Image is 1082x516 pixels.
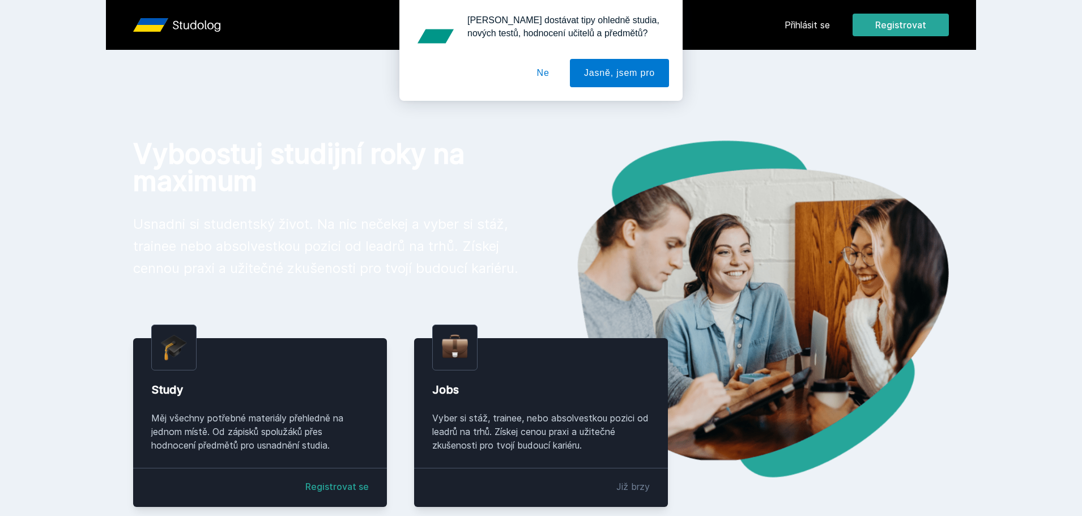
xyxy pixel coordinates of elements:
[151,411,369,452] div: Měj všechny potřebné materiály přehledně na jednom místě. Od zápisků spolužáků přes hodnocení pře...
[432,411,650,452] div: Vyber si stáž, trainee, nebo absolvestkou pozici od leadrů na trhů. Získej cenou praxi a užitečné...
[151,382,369,398] div: Study
[458,14,669,40] div: [PERSON_NAME] dostávat tipy ohledně studia, nových testů, hodnocení učitelů a předmětů?
[616,480,650,493] div: Již brzy
[541,140,949,477] img: hero.png
[133,140,523,195] h1: Vyboostuj studijní roky na maximum
[305,480,369,493] a: Registrovat se
[523,59,564,87] button: Ne
[133,213,523,279] p: Usnadni si studentský život. Na nic nečekej a vyber si stáž, trainee nebo absolvestkou pozici od ...
[161,334,187,361] img: graduation-cap.png
[442,332,468,361] img: briefcase.png
[432,382,650,398] div: Jobs
[413,14,458,59] img: notification icon
[570,59,669,87] button: Jasně, jsem pro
